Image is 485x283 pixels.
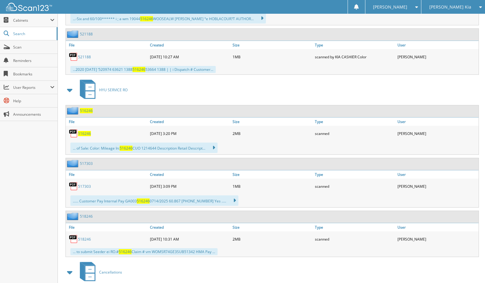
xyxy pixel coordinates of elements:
div: ...-Six and 60/100****** i ; a wm 19044 WOOSEALW [PERSON_NAME] °e HOBLACOUR?T AUTHOR... [70,13,266,24]
a: 517303 [80,161,93,166]
span: Help [13,98,54,103]
a: Size [231,118,314,126]
a: Size [231,41,314,49]
img: folder2.png [67,30,80,38]
span: User Reports [13,85,50,90]
a: File [66,223,148,231]
a: Type [313,170,396,179]
a: Created [148,118,231,126]
img: folder2.png [67,160,80,167]
div: 2MB [231,127,314,140]
span: [PERSON_NAME] Kia [429,5,471,9]
div: [PERSON_NAME] [396,180,479,192]
div: ... of Sale: Color: Mileage In: CUO 1214644 Description Retail Descript... [70,143,218,153]
div: 2MB [231,233,314,245]
a: User [396,41,479,49]
a: 518246 [78,237,91,242]
img: PDF.png [69,52,78,61]
a: 516246 [78,131,91,136]
a: 517303 [78,184,91,189]
div: [PERSON_NAME] [396,51,479,63]
div: [PERSON_NAME] [396,233,479,245]
a: Size [231,170,314,179]
a: User [396,118,479,126]
a: File [66,41,148,49]
img: PDF.png [69,129,78,138]
div: ...2020 [DATE] ‘520974 63621 1388 53664 1388 | | i Dispatch # Customer... [70,66,216,73]
span: [PERSON_NAME] [373,5,407,9]
span: 516246 [120,146,132,151]
div: [PERSON_NAME] [396,127,479,140]
div: [DATE] 3:09 PM [148,180,231,192]
a: Type [313,118,396,126]
iframe: Chat Widget [454,254,485,283]
span: Cabinets [13,18,50,23]
span: 516246 [132,67,145,72]
img: PDF.png [69,234,78,244]
span: HYU SERVICE RO [99,87,128,93]
div: [DATE] 10:31 AM [148,233,231,245]
a: Type [313,41,396,49]
a: 518246 [80,214,93,219]
a: Size [231,223,314,231]
span: Reminders [13,58,54,63]
a: HYU SERVICE RO [76,78,128,102]
span: Announcements [13,112,54,117]
a: 521188 [80,31,93,37]
div: scanned [313,127,396,140]
a: 521188 [78,54,91,60]
span: Scan [13,45,54,50]
span: 516246 [119,249,132,254]
img: folder2.png [67,212,80,220]
a: 516246 [80,108,93,113]
span: 516246 [140,16,153,21]
img: scan123-logo-white.svg [6,3,52,11]
div: [DATE] 3:20 PM [148,127,231,140]
span: Bookmarks [13,71,54,77]
div: scanned [313,180,396,192]
div: ...... Customer Pay Internal Pay GA003 0714/2025 60.867 [PHONE_NUMBER] Yes ..... [70,195,238,206]
div: ... to submit Seeder ei RO.# Claim # vm WOMSR74GE3SUB51342 HMA Pay ... [70,248,218,255]
span: Cancellations [99,270,122,275]
a: Created [148,170,231,179]
div: [DATE] 10:27 AM [148,51,231,63]
div: scanned [313,233,396,245]
div: 1MB [231,180,314,192]
div: 1MB [231,51,314,63]
a: File [66,118,148,126]
a: User [396,223,479,231]
a: Created [148,223,231,231]
a: User [396,170,479,179]
div: scanned by KIA CASHIER Color [313,51,396,63]
a: Type [313,223,396,231]
span: 516246 [137,198,150,204]
a: File [66,170,148,179]
span: Search [13,31,54,36]
a: Created [148,41,231,49]
img: PDF.png [69,182,78,191]
img: folder2.png [67,107,80,114]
